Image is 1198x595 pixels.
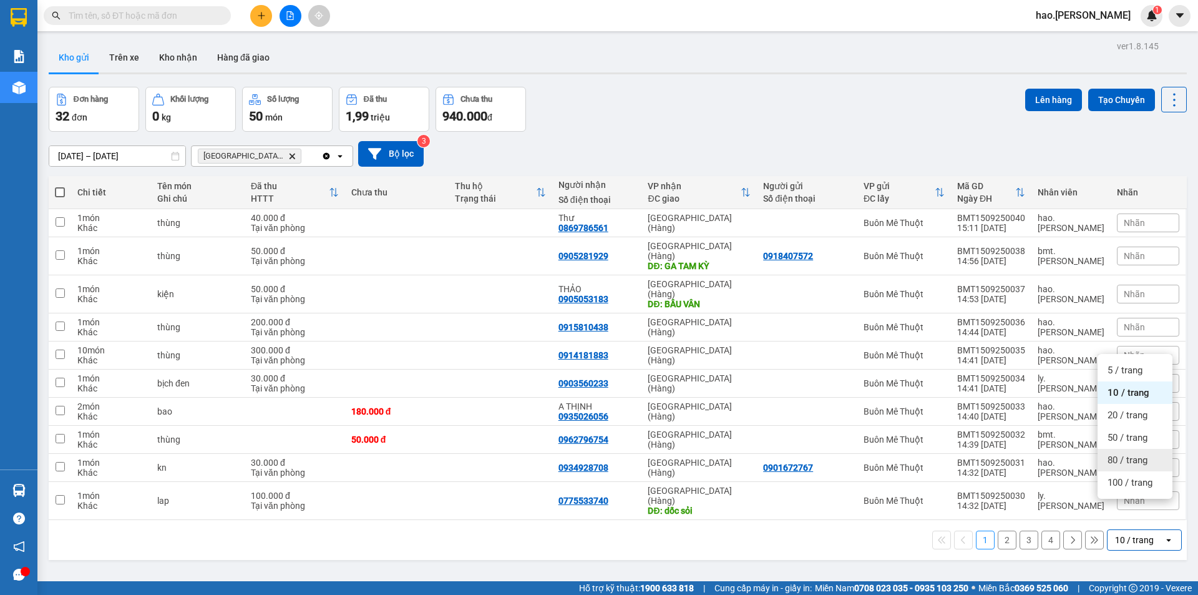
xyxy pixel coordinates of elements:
[1108,431,1147,444] span: 50 / trang
[251,327,339,337] div: Tại văn phòng
[280,5,301,27] button: file-add
[558,378,608,388] div: 0903560233
[558,322,608,332] div: 0915810438
[640,583,694,593] strong: 1900 633 818
[351,187,442,197] div: Chưa thu
[1129,584,1137,593] span: copyright
[77,468,145,478] div: Khác
[1169,5,1191,27] button: caret-down
[74,95,108,104] div: Đơn hàng
[1038,401,1104,421] div: hao.thaison
[157,406,238,416] div: bao
[1025,89,1082,111] button: Lên hàng
[1124,218,1145,228] span: Nhãn
[1038,284,1104,304] div: hao.thaison
[1038,345,1104,365] div: hao.thaison
[1026,7,1141,23] span: hao.[PERSON_NAME]
[251,458,339,468] div: 30.000 đ
[1038,187,1104,197] div: Nhân viên
[162,112,171,122] span: kg
[703,581,705,595] span: |
[257,11,266,20] span: plus
[417,135,430,147] sup: 3
[558,284,636,294] div: THẢO
[648,430,751,450] div: [GEOGRAPHIC_DATA] (Hàng)
[77,345,145,355] div: 10 món
[77,317,145,327] div: 1 món
[56,109,69,124] span: 32
[648,299,751,309] div: DĐ: BẦU VÂN
[77,411,145,421] div: Khác
[978,581,1068,595] span: Miền Bắc
[460,95,492,104] div: Chưa thu
[157,350,238,360] div: thùng
[251,468,339,478] div: Tại văn phòng
[648,401,751,421] div: [GEOGRAPHIC_DATA] (Hàng)
[648,458,751,478] div: [GEOGRAPHIC_DATA] (Hàng)
[77,187,145,197] div: Chi tiết
[449,176,552,209] th: Toggle SortBy
[998,531,1016,549] button: 2
[455,194,536,204] div: Trạng thái
[648,345,751,365] div: [GEOGRAPHIC_DATA] (Hàng)
[1108,386,1149,399] span: 10 / trang
[288,152,296,160] svg: Delete
[1155,6,1159,14] span: 1
[1020,531,1038,549] button: 3
[321,151,331,161] svg: Clear all
[77,501,145,511] div: Khác
[957,355,1025,365] div: 14:41 [DATE]
[77,294,145,304] div: Khác
[99,42,149,72] button: Trên xe
[763,463,813,473] div: 0901672767
[1038,491,1104,511] div: ly.thaison
[157,322,238,332] div: thùng
[957,491,1025,501] div: BMT1509250030
[957,294,1025,304] div: 14:53 [DATE]
[251,246,339,256] div: 50.000 đ
[957,501,1025,511] div: 14:32 [DATE]
[77,440,145,450] div: Khác
[1038,430,1104,450] div: bmt.thaison
[648,506,751,516] div: DĐ: dốc sỏi
[251,373,339,383] div: 30.000 đ
[854,583,968,593] strong: 0708 023 035 - 0935 103 250
[1108,454,1147,466] span: 80 / trang
[957,194,1015,204] div: Ngày ĐH
[436,87,526,132] button: Chưa thu940.000đ
[149,42,207,72] button: Kho nhận
[1038,246,1104,266] div: bmt.thaison
[957,468,1025,478] div: 14:32 [DATE]
[1041,531,1060,549] button: 4
[957,345,1025,355] div: BMT1509250035
[1078,581,1079,595] span: |
[152,109,159,124] span: 0
[157,496,238,506] div: lap
[864,322,945,332] div: Buôn Mê Thuột
[251,213,339,223] div: 40.000 đ
[77,458,145,468] div: 1 món
[77,246,145,256] div: 1 món
[207,42,280,72] button: Hàng đã giao
[77,355,145,365] div: Khác
[864,406,945,416] div: Buôn Mê Thuột
[864,194,935,204] div: ĐC lấy
[648,373,751,393] div: [GEOGRAPHIC_DATA] (Hàng)
[558,496,608,506] div: 0775533740
[1124,251,1145,261] span: Nhãn
[714,581,812,595] span: Cung cấp máy in - giấy in:
[648,181,741,191] div: VP nhận
[13,513,25,524] span: question-circle
[558,463,608,473] div: 0934928708
[648,261,751,271] div: DĐ: GA TAM KỲ
[198,149,301,164] span: Đà Nẵng (Hàng), close by backspace
[558,350,608,360] div: 0914181883
[558,213,636,223] div: Thư
[12,484,26,497] img: warehouse-icon
[864,463,945,473] div: Buôn Mê Thuột
[957,458,1025,468] div: BMT1509250031
[251,383,339,393] div: Tại văn phòng
[251,294,339,304] div: Tại văn phòng
[558,435,608,445] div: 0962796754
[251,355,339,365] div: Tại văn phòng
